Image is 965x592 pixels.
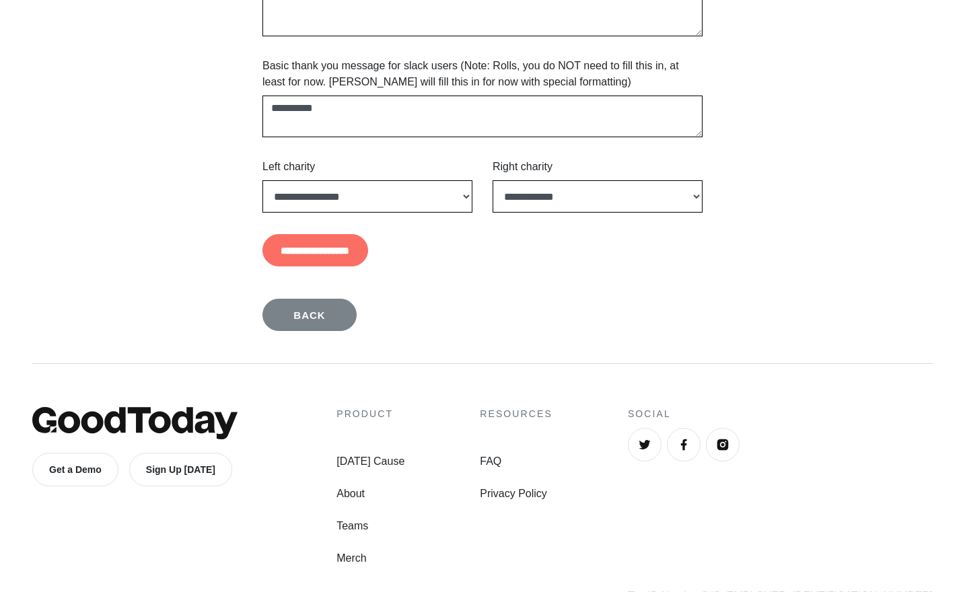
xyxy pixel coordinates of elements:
[628,428,662,461] a: Twitter
[262,58,703,90] label: Basic thank you message for slack users (Note: Rolls, you do NOT need to fill this in, at least f...
[716,438,729,451] img: Instagram
[628,407,933,421] h4: Social
[336,550,404,566] a: Merch
[336,453,404,470] a: [DATE] Cause
[480,453,552,470] a: FAQ
[336,518,404,534] a: Teams
[32,453,118,486] a: Get a Demo
[677,438,690,451] img: Facebook
[32,407,238,439] img: GoodToday
[480,407,552,421] h4: Resources
[667,428,701,461] a: Facebook
[129,453,232,486] a: Sign Up [DATE]
[480,486,552,502] a: Privacy Policy
[262,299,357,331] a: Back
[262,159,315,175] label: Left charity
[336,407,404,421] h4: Product
[493,159,552,175] label: Right charity
[706,428,740,461] a: Instagram
[336,486,404,502] a: About
[638,438,651,451] img: Twitter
